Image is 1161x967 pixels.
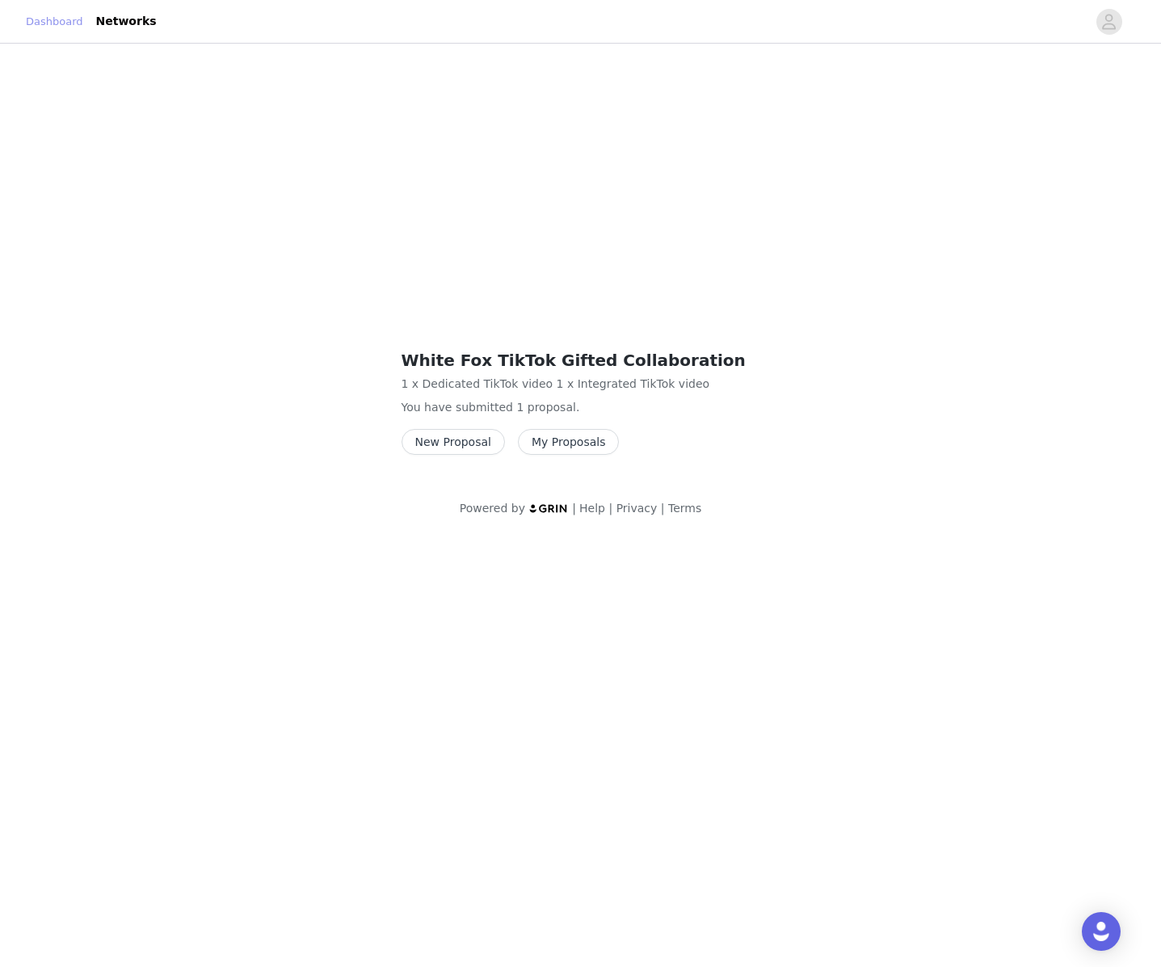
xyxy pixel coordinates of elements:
[518,429,620,455] button: My Proposals
[402,429,505,455] button: New Proposal
[26,14,83,30] a: Dashboard
[668,502,701,515] a: Terms
[86,3,166,40] a: Networks
[1101,9,1117,35] div: avatar
[616,502,658,515] a: Privacy
[460,502,525,515] span: Powered by
[579,502,605,515] a: Help
[1082,912,1121,951] div: Open Intercom Messenger
[661,502,665,515] span: |
[402,348,760,372] h2: White Fox TikTok Gifted Collaboration
[402,376,760,393] p: 1 x Dedicated TikTok video 1 x Integrated TikTok video
[528,503,569,514] img: logo
[572,502,576,515] span: |
[608,502,612,515] span: |
[402,399,760,416] p: You have submitted 1 proposal .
